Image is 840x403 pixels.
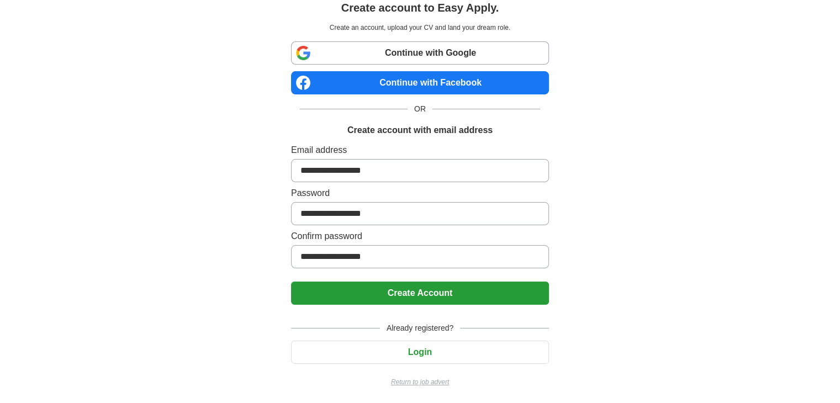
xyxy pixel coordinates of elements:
a: Continue with Google [291,41,549,65]
button: Create Account [291,282,549,305]
button: Login [291,341,549,364]
p: Create an account, upload your CV and land your dream role. [293,23,547,33]
label: Confirm password [291,230,549,243]
span: Already registered? [380,322,460,334]
label: Password [291,187,549,200]
a: Login [291,347,549,357]
h1: Create account with email address [347,124,493,137]
a: Continue with Facebook [291,71,549,94]
span: OR [408,103,432,115]
a: Return to job advert [291,377,549,387]
label: Email address [291,144,549,157]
